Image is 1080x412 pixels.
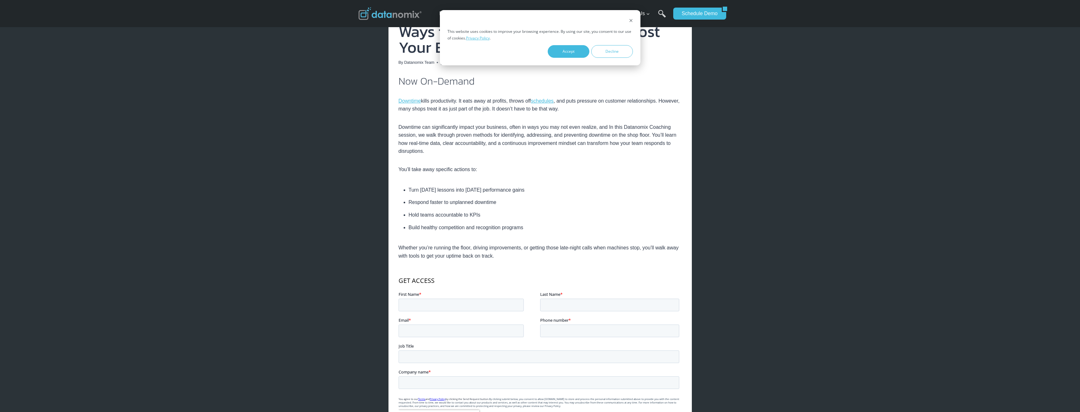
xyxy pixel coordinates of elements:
[399,59,403,66] span: By
[439,9,464,18] span: Products
[447,28,633,41] p: This website uses cookies to improve your browsing experience. By using our site, you consent to ...
[399,123,682,155] p: Downtime can significantly impact your business, often in ways you may not even realize, and In t...
[658,10,666,24] a: Search
[591,45,633,58] button: Decline
[399,244,682,260] p: Whether you’re running the floor, driving improvements, or getting those late-night calls when ma...
[548,45,589,58] button: Accept
[404,60,435,65] a: Datanomix Team
[440,10,640,65] div: Cookie banner
[409,221,682,234] li: Build healthy competition and recognition programs
[409,196,682,209] li: Respond faster to unplanned downtime
[624,9,650,18] span: About Us
[673,8,722,20] a: Schedule Demo
[399,165,682,174] p: You’ll take away specific actions to:
[518,9,547,18] span: Resources
[592,9,616,18] span: Partners
[629,18,633,24] button: Dismiss cookie banner
[399,76,682,86] h2: Now On-Demand
[399,98,421,104] a: Downtime
[531,98,554,104] a: schedules
[359,7,422,20] img: Datanomix
[409,209,682,221] li: Hold teams accountable to KPIs
[409,184,682,196] li: Turn [DATE] lessons into [DATE] performance gains
[399,8,682,55] h1: WEBINAR: Stop Losing Money: Proven Ways to Reduce Downtime and Boost Your Bottom Line
[399,97,682,113] p: kills productivity. It eats away at profits, throws off , and puts pressure on customer relations...
[466,35,490,41] a: Privacy Policy
[437,3,670,24] nav: Primary Navigation
[555,9,584,18] span: Customers
[472,9,510,18] span: The Difference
